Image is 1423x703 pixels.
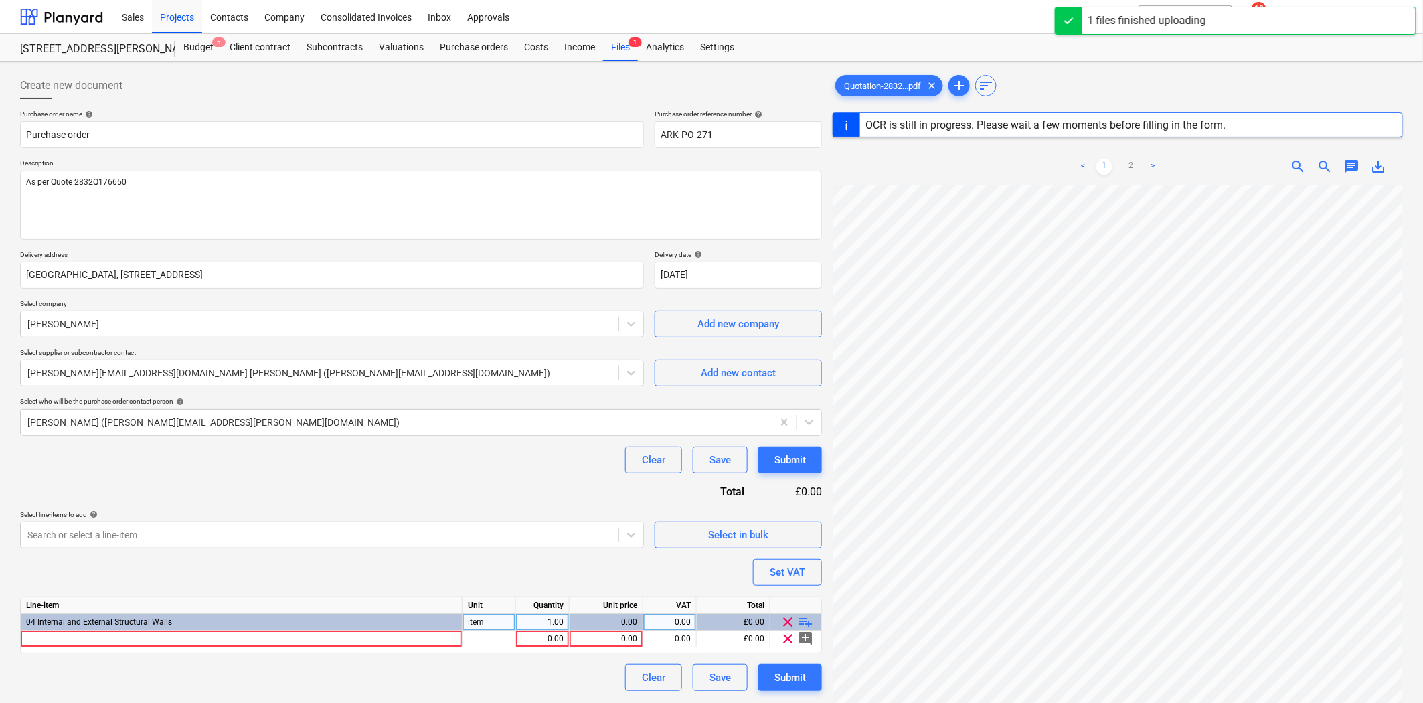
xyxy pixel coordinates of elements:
[655,262,822,289] input: Delivery date not specified
[87,510,98,518] span: help
[951,78,967,94] span: add
[758,447,822,473] button: Submit
[20,262,644,289] input: Delivery address
[1145,159,1161,175] a: Next page
[1356,639,1423,703] iframe: Chat Widget
[780,614,797,630] span: clear
[516,597,570,614] div: Quantity
[655,360,822,386] button: Add new contact
[924,78,940,94] span: clear
[638,34,692,61] a: Analytics
[697,315,779,333] div: Add new company
[20,250,644,262] p: Delivery address
[1290,159,1307,175] span: zoom_in
[20,348,644,360] p: Select supplier or subcontractor contact
[20,299,644,311] p: Select company
[20,397,822,406] div: Select who will be the purchase order contact person
[752,110,762,119] span: help
[20,159,822,170] p: Description
[603,34,638,61] a: Files1
[1344,159,1360,175] span: chat
[798,631,814,647] span: add_comment
[629,37,642,47] span: 1
[1096,159,1112,175] a: Page 1 is your current page
[1317,159,1333,175] span: zoom_out
[655,121,822,148] input: Reference number
[865,119,1226,131] div: OCR is still in progress. Please wait a few moments before filling in the form.
[648,484,766,499] div: Total
[222,34,299,61] a: Client contract
[774,451,806,469] div: Submit
[770,564,805,581] div: Set VAT
[20,171,822,240] textarea: As per Quote 2832Q176650
[697,597,770,614] div: Total
[299,34,371,61] a: Subcontracts
[709,451,731,469] div: Save
[692,34,742,61] a: Settings
[26,617,172,627] span: 04 Internal and External Structural Walls
[603,34,638,61] div: Files
[432,34,516,61] a: Purchase orders
[20,110,644,119] div: Purchase order name
[693,664,748,691] button: Save
[463,614,516,631] div: item
[20,42,159,56] div: [STREET_ADDRESS][PERSON_NAME]
[521,614,564,631] div: 1.00
[697,631,770,647] div: £0.00
[625,664,682,691] button: Clear
[371,34,432,61] a: Valuations
[753,559,822,586] button: Set VAT
[649,614,691,631] div: 0.00
[780,631,797,647] span: clear
[655,110,822,119] div: Purchase order reference number
[708,526,768,544] div: Select in bulk
[625,447,682,473] button: Clear
[649,631,691,647] div: 0.00
[655,522,822,548] button: Select in bulk
[643,597,697,614] div: VAT
[463,597,516,614] div: Unit
[655,250,822,259] div: Delivery date
[1075,159,1091,175] a: Previous page
[835,75,943,96] div: Quotation-2832...pdf
[642,669,665,686] div: Clear
[774,669,806,686] div: Submit
[691,250,702,258] span: help
[20,510,644,519] div: Select line-items to add
[556,34,603,61] a: Income
[521,631,564,647] div: 0.00
[693,447,748,473] button: Save
[175,34,222,61] a: Budget5
[175,34,222,61] div: Budget
[82,110,93,119] span: help
[575,614,637,631] div: 0.00
[709,669,731,686] div: Save
[21,597,463,614] div: Line-item
[1088,13,1206,29] div: 1 files finished uploading
[758,664,822,691] button: Submit
[836,81,929,91] span: Quotation-2832...pdf
[766,484,823,499] div: £0.00
[516,34,556,61] a: Costs
[642,451,665,469] div: Clear
[570,597,643,614] div: Unit price
[575,631,637,647] div: 0.00
[697,614,770,631] div: £0.00
[20,78,122,94] span: Create new document
[655,311,822,337] button: Add new company
[798,614,814,630] span: playlist_add
[212,37,226,47] span: 5
[173,398,184,406] span: help
[20,121,644,148] input: Document name
[978,78,994,94] span: sort
[1123,159,1139,175] a: Page 2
